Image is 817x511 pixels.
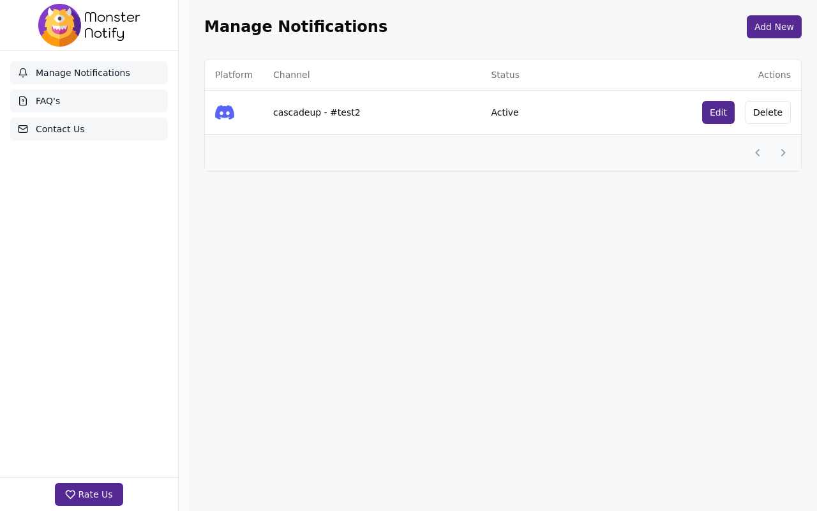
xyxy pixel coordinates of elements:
td: Active [481,90,580,134]
h1: Manage Notifications [204,17,387,37]
a: FAQ's [10,89,168,112]
a: Contact Us [10,118,168,141]
a: Manage Notifications [10,61,168,84]
td: cascadeup - #test2 [263,90,481,134]
button: Delete [745,101,791,124]
button: Rate Us [55,483,123,506]
img: MonsterBarIcon.png [38,4,140,47]
th: Status [481,59,580,90]
button: Add New [747,15,802,38]
th: Platform [205,59,263,90]
button: Edit [702,101,735,124]
th: Channel [263,59,481,90]
th: Actions [580,59,801,90]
